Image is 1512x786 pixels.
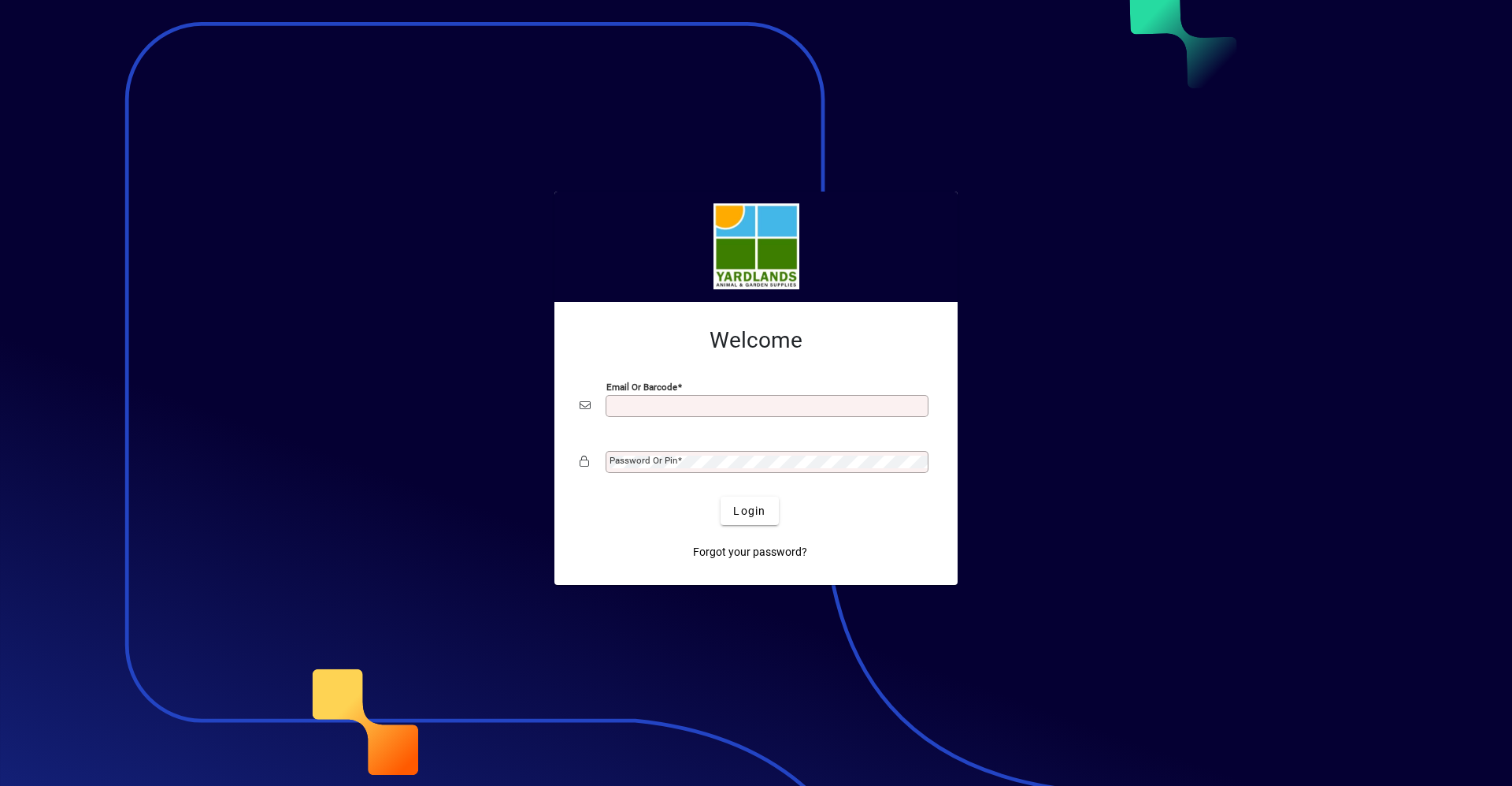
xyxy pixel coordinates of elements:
[721,497,778,525] button: Login
[606,382,677,393] mat-label: Email or Barcode
[610,455,677,466] mat-label: Password or Pin
[693,544,807,561] span: Forgot your password?
[580,327,932,354] h2: Welcome
[733,503,765,520] span: Login
[687,538,813,566] a: Forgot your password?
